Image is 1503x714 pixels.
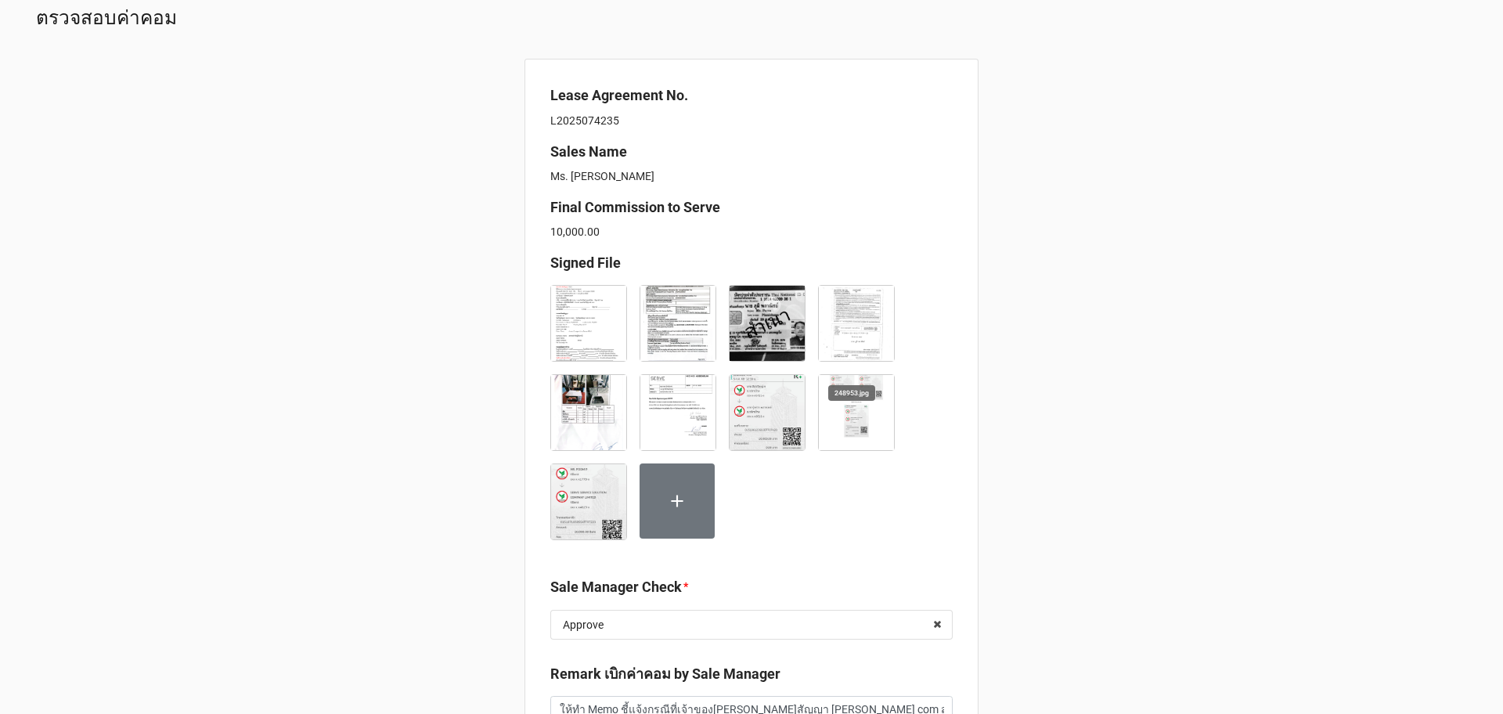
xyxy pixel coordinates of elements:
img: XGpZ6CBTAkTNg3Zh4fQ2oxvHtSMRz9L_6qX4xytE9B4 [730,375,805,450]
p: L2025074235 [550,113,953,128]
img: EGUxBuhqrD8bcu3_7mSJp6wvKVezPDHlx79UtYSz__I [551,464,626,539]
div: Approve [563,619,604,630]
img: mtNe92XWnsEabALrmGytHYOGnr9m84IHUvoDCj0Bz2w [551,375,626,450]
div: เฟอร์ลิสต์.pdf [550,374,640,463]
label: Remark เบิกค่าคอม by Sale Manager [550,663,780,685]
div: ตรวจสอบค่าคอม [36,9,177,28]
p: Ms. [PERSON_NAME] [550,168,953,184]
div: สัญญาเช่า.pdf [640,285,729,374]
img: 1wF0uFnLu7I-gk0b-5sNGdFhZONw4xxxfgAh-rkwO1c [819,286,894,361]
div: Commission.pdf [640,374,729,463]
div: จอง.jpg [729,374,818,463]
label: Sale Manager Check [550,576,682,598]
img: bscoTYPFGEMqaZlzTb0mE5TZaY1KjPSmyM5UswK3_0w [640,375,715,450]
label: Signed File [550,252,621,274]
b: Sales Name [550,143,627,160]
img: c5Eags0MYf0pNw-f_T3M8hGUezY9ytzPs3d_iSkEt1c [551,286,626,361]
img: 7JaokhjslE9-JlpwIYg1mJsnNBrjtLqs-elTEKgybAs [640,286,715,361]
div: คอมมิชชั่น.jpg [550,463,640,553]
b: Final Commission to Serve [550,199,720,215]
p: 10,000.00 [550,224,953,240]
div: สลิป_page-0001 (11).jpg [818,374,907,463]
b: Lease Agreement No. [550,87,688,103]
div: 248930.jpg [729,285,818,374]
img: xcGA3Ql7BpGfzQ6CwlW8CI1fOvaX0qrkNb6HAWHqvuo [730,286,805,361]
img: crTanDeLxL54MSNI4pO4FxFsgAn7Iu_R3vdy9yxcIbA [819,375,894,450]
